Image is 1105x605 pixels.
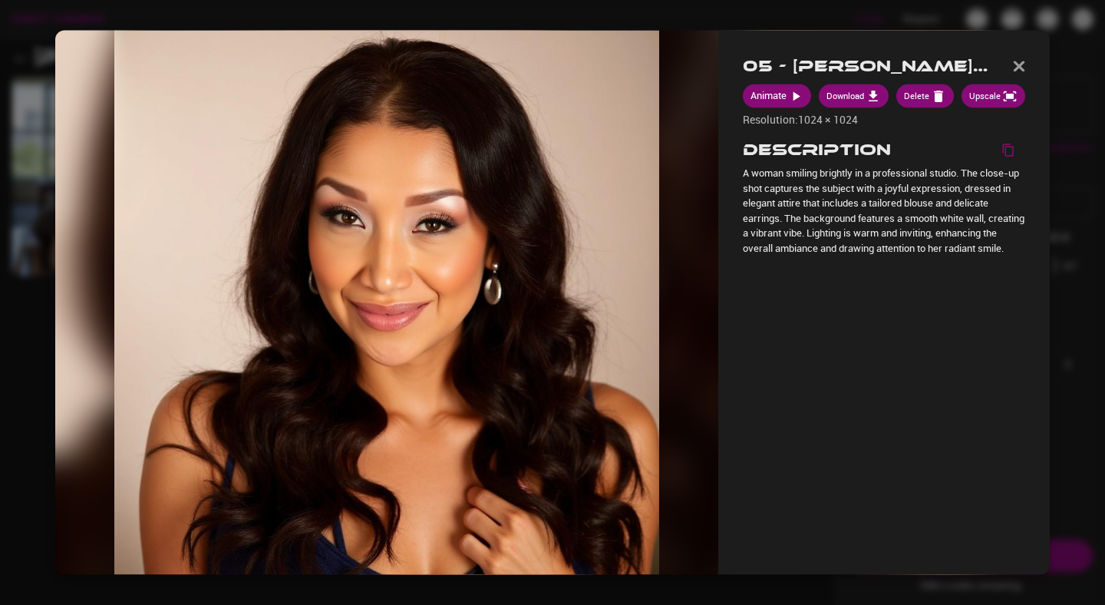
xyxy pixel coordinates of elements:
[819,84,889,108] button: Download
[743,57,988,76] h2: 05 - [PERSON_NAME] Test Project
[743,113,1025,128] p: Resolution: 1024 × 1024
[896,84,954,108] button: Delete
[743,167,1025,256] p: A woman smiling brightly in a professional studio. The close-up shot captures the subject with a ...
[962,84,1025,108] button: Upscale
[743,141,891,160] h2: Description
[999,141,1025,160] button: Copy description
[1013,61,1025,71] img: Close modal icon button
[743,84,811,108] button: Animate
[114,30,658,574] img: a20c64d2-2fd6-48ec-8d2f-fb72fcc88fbd.jpg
